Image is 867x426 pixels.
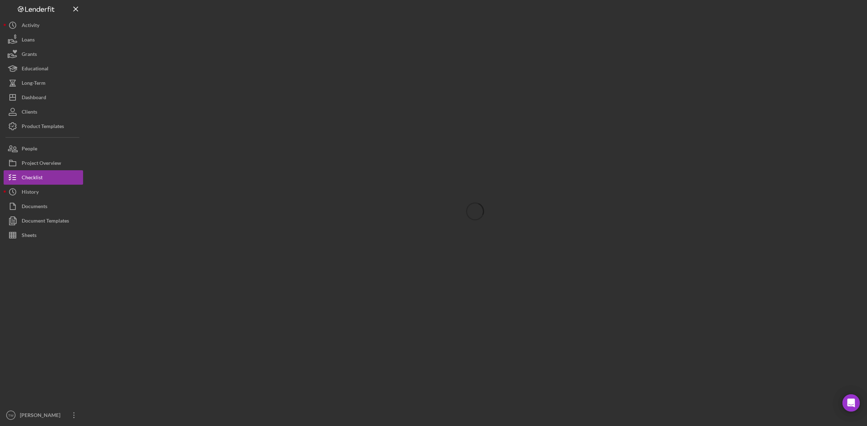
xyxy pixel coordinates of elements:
[842,394,860,412] div: Open Intercom Messenger
[22,76,46,92] div: Long-Term
[22,185,39,201] div: History
[4,199,83,214] button: Documents
[22,105,37,121] div: Clients
[22,32,35,49] div: Loans
[22,141,37,158] div: People
[22,199,47,215] div: Documents
[4,156,83,170] button: Project Overview
[4,170,83,185] button: Checklist
[4,105,83,119] button: Clients
[4,18,83,32] button: Activity
[4,76,83,90] button: Long-Term
[22,156,61,172] div: Project Overview
[4,228,83,242] button: Sheets
[8,413,14,417] text: TW
[22,90,46,106] div: Dashboard
[4,214,83,228] button: Document Templates
[4,119,83,133] button: Product Templates
[4,408,83,422] button: TW[PERSON_NAME]
[22,119,64,135] div: Product Templates
[22,47,37,63] div: Grants
[4,185,83,199] button: History
[22,214,69,230] div: Document Templates
[4,61,83,76] button: Educational
[22,18,39,34] div: Activity
[22,228,36,244] div: Sheets
[4,32,83,47] button: Loans
[4,47,83,61] button: Grants
[22,61,48,78] div: Educational
[22,170,43,186] div: Checklist
[4,90,83,105] button: Dashboard
[4,141,83,156] button: People
[18,408,65,424] div: [PERSON_NAME]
